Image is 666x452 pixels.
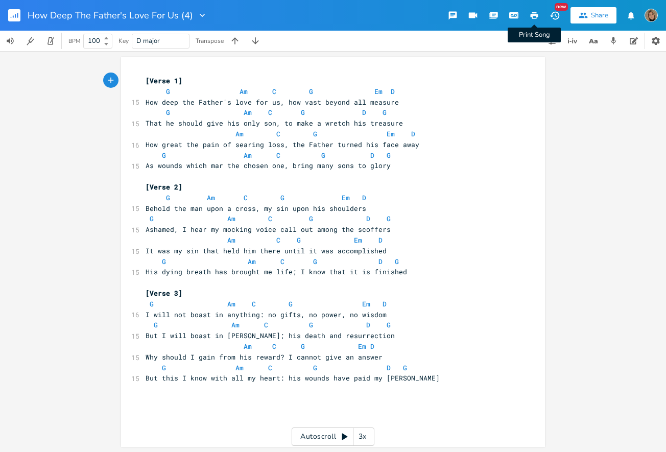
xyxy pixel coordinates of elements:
[289,299,293,308] span: G
[378,235,383,245] span: D
[362,108,366,117] span: D
[244,193,248,202] span: C
[272,87,276,96] span: C
[297,235,301,245] span: G
[162,257,166,266] span: G
[235,129,244,138] span: Am
[370,342,374,351] span: D
[146,118,403,128] span: That he should give his only son, to make a wretch his treasure
[411,129,415,138] span: D
[366,214,370,223] span: D
[292,427,374,446] div: Autoscroll
[252,299,256,308] span: C
[313,257,317,266] span: G
[354,235,362,245] span: Em
[268,363,272,372] span: C
[645,9,658,22] img: Fior Murua
[383,108,387,117] span: G
[150,214,154,223] span: G
[370,151,374,160] span: D
[383,299,387,308] span: D
[309,87,313,96] span: G
[591,11,608,20] div: Share
[146,225,391,234] span: Ashamed, I hear my mocking voice call out among the scoffers
[268,108,272,117] span: C
[166,193,170,202] span: G
[387,151,391,160] span: G
[235,363,244,372] span: Am
[146,182,182,192] span: [Verse 2]
[166,108,170,117] span: G
[353,427,372,446] div: 3x
[301,342,305,351] span: G
[544,6,565,25] button: New
[276,235,280,245] span: C
[146,373,440,383] span: But this I know with all my heart: his wounds have paid my [PERSON_NAME]
[387,129,395,138] span: Em
[309,214,313,223] span: G
[387,363,391,372] span: D
[146,140,419,149] span: How great the pain of searing loss, the Father turned his face away
[150,299,154,308] span: G
[272,342,276,351] span: C
[146,204,366,213] span: Behold the man upon a cross, my sin upon his shoulders
[166,87,170,96] span: G
[146,161,391,170] span: As wounds which mar the chosen one, bring many sons to glory
[374,87,383,96] span: Em
[146,267,407,276] span: His dying breath has brought me life; I know that it is finished
[321,151,325,160] span: G
[227,235,235,245] span: Am
[146,98,399,107] span: How deep the Father's love for us, how vast beyond all measure
[366,320,370,329] span: D
[313,129,317,138] span: G
[227,299,235,308] span: Am
[301,108,305,117] span: G
[146,310,387,319] span: I will not boast in anything: no gifts, no power, no wisdom
[146,352,383,362] span: Why should I gain from his reward? I cannot give an answer
[395,257,399,266] span: G
[276,129,280,138] span: C
[146,331,395,340] span: But I will boast in [PERSON_NAME]; his death and resurrection
[276,151,280,160] span: C
[264,320,268,329] span: C
[524,6,544,25] button: Print Song
[313,363,317,372] span: G
[570,7,616,23] button: Share
[309,320,313,329] span: G
[162,363,166,372] span: G
[196,38,224,44] div: Transpose
[28,11,193,20] span: How Deep The Father's Love For Us (4)
[146,76,182,85] span: [Verse 1]
[240,87,248,96] span: Am
[403,363,407,372] span: G
[146,246,387,255] span: It was my sin that held him there until it was accomplished
[362,299,370,308] span: Em
[231,320,240,329] span: Am
[387,214,391,223] span: G
[136,36,160,45] span: D major
[248,257,256,266] span: Am
[146,289,182,298] span: [Verse 3]
[154,320,158,329] span: G
[268,214,272,223] span: C
[244,342,252,351] span: Am
[280,193,284,202] span: G
[378,257,383,266] span: D
[244,108,252,117] span: Am
[118,38,129,44] div: Key
[391,87,395,96] span: D
[68,38,80,44] div: BPM
[342,193,350,202] span: Em
[162,151,166,160] span: G
[280,257,284,266] span: C
[555,3,568,11] div: New
[362,193,366,202] span: D
[244,151,252,160] span: Am
[207,193,215,202] span: Am
[358,342,366,351] span: Em
[387,320,391,329] span: G
[227,214,235,223] span: Am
